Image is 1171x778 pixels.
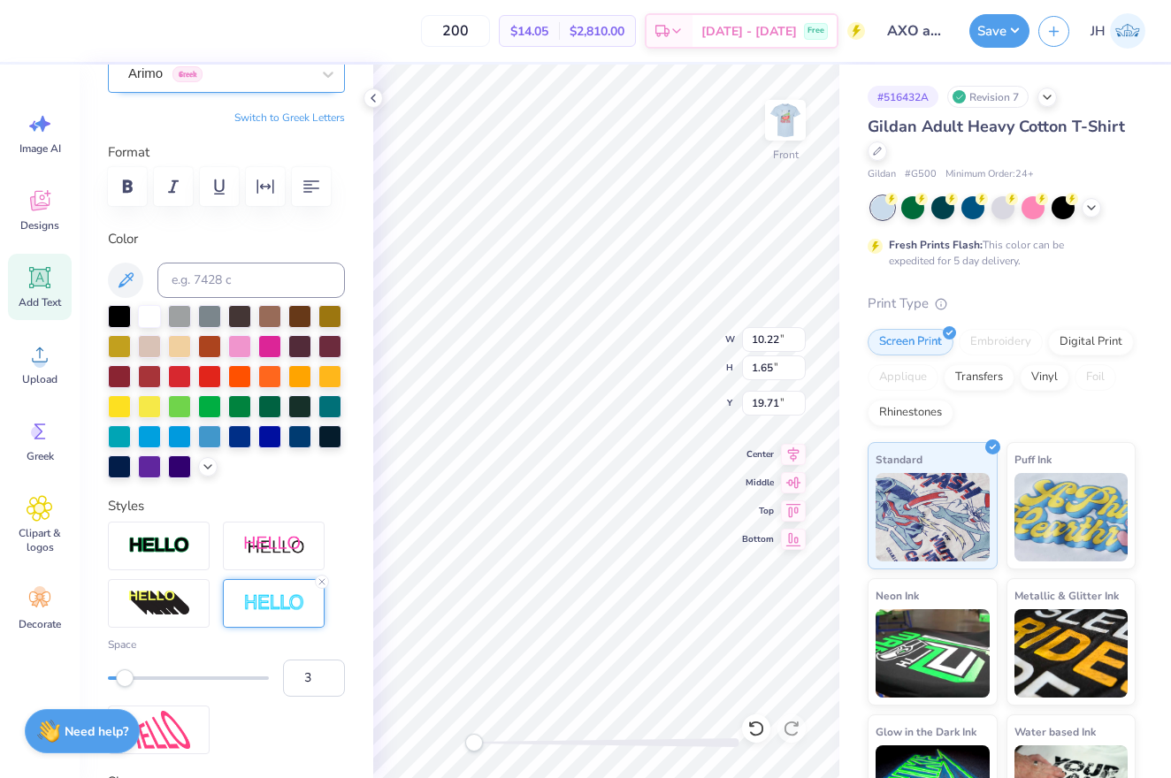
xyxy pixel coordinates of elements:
[889,238,983,252] strong: Fresh Prints Flash:
[945,167,1034,182] span: Minimum Order: 24 +
[868,167,896,182] span: Gildan
[876,586,919,605] span: Neon Ink
[969,14,1029,48] button: Save
[243,535,305,557] img: Shadow
[108,142,345,163] label: Format
[128,711,190,749] img: Free Distort
[421,15,490,47] input: – –
[1048,329,1134,355] div: Digital Print
[465,734,483,751] div: Accessibility label
[20,218,59,233] span: Designs
[19,295,61,309] span: Add Text
[234,111,345,125] button: Switch to Greek Letters
[876,450,922,469] span: Standard
[1110,13,1145,49] img: Jilian Hawkes
[876,473,990,561] img: Standard
[11,526,69,554] span: Clipart & logos
[768,103,803,138] img: Front
[742,447,774,461] span: Center
[19,141,61,156] span: Image AI
[1083,13,1153,49] a: JH
[876,722,976,741] span: Glow in the Dark Ink
[22,372,57,386] span: Upload
[128,590,190,618] img: 3D Illusion
[905,167,937,182] span: # G500
[742,532,774,546] span: Bottom
[701,22,797,41] span: [DATE] - [DATE]
[27,449,54,463] span: Greek
[108,637,345,652] label: Space
[108,229,345,249] label: Color
[1014,450,1052,469] span: Puff Ink
[1014,722,1096,741] span: Water based Ink
[868,116,1125,137] span: Gildan Adult Heavy Cotton T-Shirt
[1091,21,1106,42] span: JH
[19,617,61,631] span: Decorate
[868,400,953,426] div: Rhinestones
[65,723,128,740] strong: Need help?
[868,294,1136,314] div: Print Type
[889,237,1106,269] div: This color can be expedited for 5 day delivery.
[868,329,953,355] div: Screen Print
[108,496,144,516] label: Styles
[742,504,774,518] span: Top
[1020,364,1069,391] div: Vinyl
[742,476,774,490] span: Middle
[570,22,624,41] span: $2,810.00
[1014,473,1129,561] img: Puff Ink
[944,364,1014,391] div: Transfers
[868,364,938,391] div: Applique
[510,22,548,41] span: $14.05
[157,263,345,298] input: e.g. 7428 c
[959,329,1043,355] div: Embroidery
[773,147,799,163] div: Front
[876,609,990,698] img: Neon Ink
[874,13,961,49] input: Untitled Design
[868,86,938,108] div: # 516432A
[947,86,1029,108] div: Revision 7
[807,25,824,37] span: Free
[1014,609,1129,698] img: Metallic & Glitter Ink
[243,593,305,614] img: Negative Space
[116,669,134,687] div: Accessibility label
[1075,364,1116,391] div: Foil
[1014,586,1119,605] span: Metallic & Glitter Ink
[128,536,190,556] img: Stroke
